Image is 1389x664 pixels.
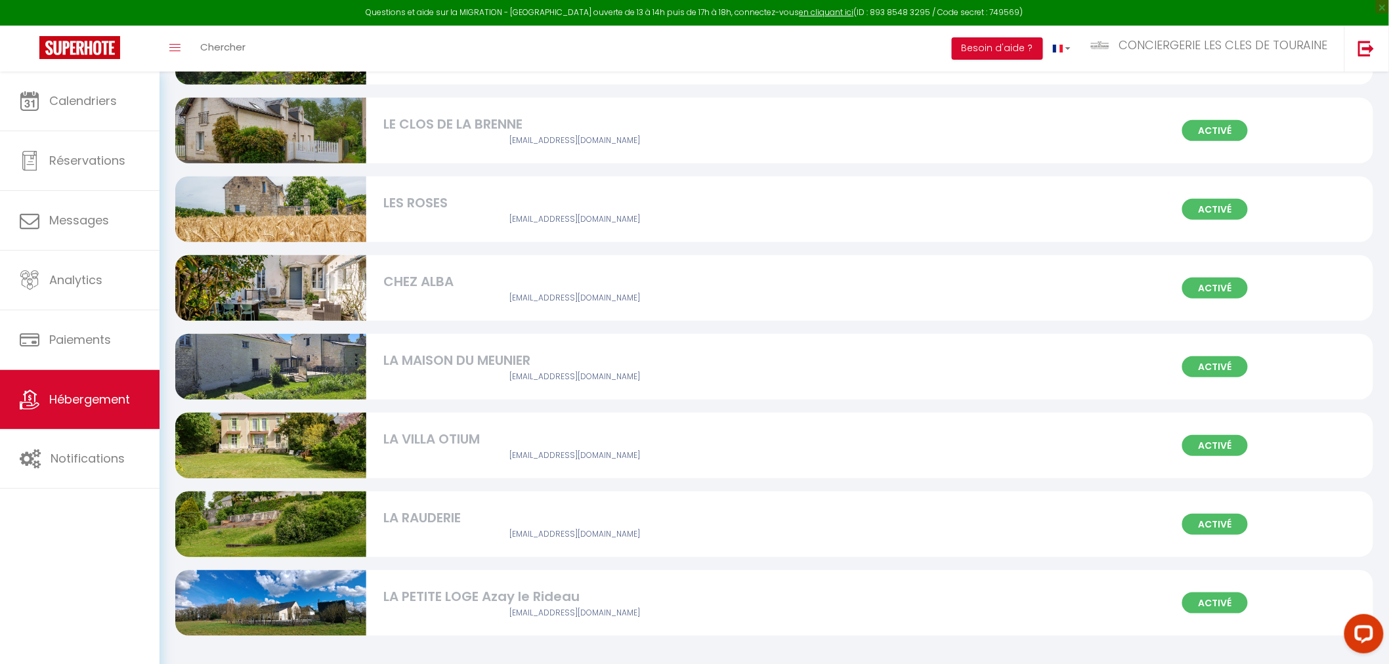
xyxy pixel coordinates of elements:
a: en cliquant ici [800,7,854,18]
div: Airbnb [383,449,765,462]
div: Airbnb [383,371,765,383]
span: Activé [1182,592,1248,613]
span: Messages [49,212,109,228]
span: Activé [1182,435,1248,456]
span: Activé [1182,120,1248,141]
span: Réservations [49,152,125,169]
span: Activé [1182,278,1248,299]
img: logout [1358,40,1375,56]
span: Activé [1182,356,1248,377]
div: Airbnb [383,607,765,619]
button: Besoin d'aide ? [952,37,1043,60]
span: Activé [1182,514,1248,535]
span: Activé [1182,199,1248,220]
span: Calendriers [49,93,117,109]
div: LA PETITE LOGE Azay le Rideau [383,587,765,607]
img: ... [1090,40,1110,51]
span: Chercher [200,40,246,54]
span: Analytics [49,272,102,288]
span: Notifications [51,450,125,467]
div: Airbnb [383,213,765,226]
div: LA RAUDERIE [383,508,765,528]
span: CONCIERGERIE LES CLES DE TOURAINE [1119,37,1328,53]
div: LE CLOS DE LA BRENNE [383,114,765,135]
div: Airbnb [383,135,765,147]
div: LA MAISON DU MEUNIER [383,350,765,371]
div: CHEZ ALBA [383,272,765,292]
a: Chercher [190,26,255,72]
div: Airbnb [383,528,765,541]
div: LA VILLA OTIUM [383,429,765,449]
div: LES ROSES [383,193,765,213]
div: Airbnb [383,292,765,304]
iframe: LiveChat chat widget [1334,609,1389,664]
span: Hébergement [49,391,130,407]
a: ... CONCIERGERIE LES CLES DE TOURAINE [1080,26,1344,72]
img: Super Booking [39,36,120,59]
span: Paiements [49,331,111,348]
